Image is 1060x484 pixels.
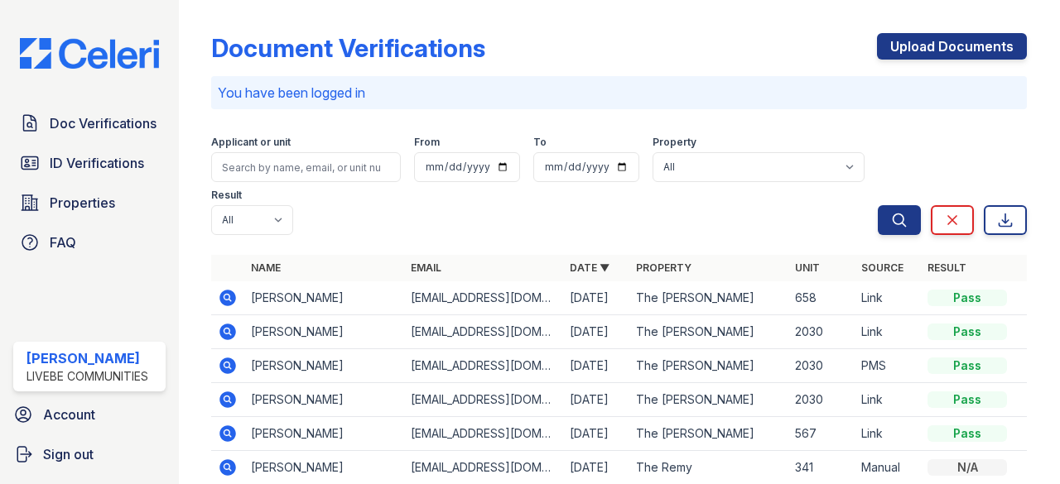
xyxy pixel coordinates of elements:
input: Search by name, email, or unit number [211,152,401,182]
div: N/A [927,459,1007,476]
div: Pass [927,290,1007,306]
a: Doc Verifications [13,107,166,140]
td: 2030 [788,315,855,349]
a: Account [7,398,172,431]
span: ID Verifications [50,153,144,173]
td: [EMAIL_ADDRESS][DOMAIN_NAME] [404,383,563,417]
td: [EMAIL_ADDRESS][DOMAIN_NAME] [404,349,563,383]
span: FAQ [50,232,76,252]
td: 567 [788,417,855,451]
iframe: chat widget [990,418,1043,467]
a: FAQ [13,226,166,259]
td: The [PERSON_NAME] [629,281,788,315]
span: Doc Verifications [50,113,157,133]
a: Upload Documents [877,33,1027,60]
span: Account [43,405,95,424]
td: [PERSON_NAME] [244,383,403,417]
div: Document Verifications [211,33,485,63]
span: Sign out [43,444,94,464]
div: Pass [927,323,1007,340]
td: [DATE] [563,315,629,349]
img: CE_Logo_Blue-a8612792a0a2168367f1c8372b55b34899dd931a85d93a1a3d3e32e68fde9ad4.png [7,38,172,69]
td: [DATE] [563,349,629,383]
label: Applicant or unit [211,136,291,149]
td: The [PERSON_NAME] [629,315,788,349]
p: You have been logged in [218,83,1020,103]
a: Source [861,261,903,274]
td: [PERSON_NAME] [244,315,403,349]
div: Pass [927,357,1007,374]
label: Property [653,136,696,149]
td: [DATE] [563,281,629,315]
td: The [PERSON_NAME] [629,383,788,417]
td: [DATE] [563,417,629,451]
td: [EMAIL_ADDRESS][DOMAIN_NAME] [404,281,563,315]
td: Link [855,383,921,417]
label: Result [211,189,242,202]
div: Pass [927,391,1007,408]
td: 2030 [788,383,855,417]
div: LiveBe Communities [26,368,148,385]
a: Sign out [7,438,172,471]
td: 2030 [788,349,855,383]
a: ID Verifications [13,146,166,180]
a: Result [927,261,966,274]
td: [PERSON_NAME] [244,281,403,315]
td: Link [855,417,921,451]
td: [DATE] [563,383,629,417]
td: Link [855,315,921,349]
td: [EMAIL_ADDRESS][DOMAIN_NAME] [404,315,563,349]
span: Properties [50,193,115,213]
div: [PERSON_NAME] [26,348,148,368]
a: Property [636,261,691,274]
a: Unit [795,261,820,274]
a: Name [251,261,281,274]
td: [EMAIL_ADDRESS][DOMAIN_NAME] [404,417,563,451]
td: [PERSON_NAME] [244,349,403,383]
td: Link [855,281,921,315]
a: Properties [13,186,166,219]
div: Pass [927,425,1007,442]
td: 658 [788,281,855,315]
label: To [533,136,547,149]
td: The [PERSON_NAME] [629,349,788,383]
label: From [414,136,440,149]
td: PMS [855,349,921,383]
a: Date ▼ [570,261,609,274]
td: The [PERSON_NAME] [629,417,788,451]
td: [PERSON_NAME] [244,417,403,451]
a: Email [411,261,441,274]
